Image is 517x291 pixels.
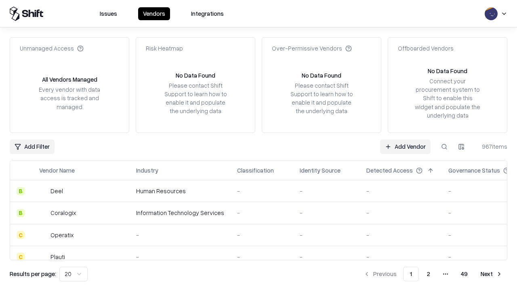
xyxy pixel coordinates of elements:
[136,253,224,261] div: -
[428,67,467,75] div: No Data Found
[95,7,122,20] button: Issues
[39,187,47,195] img: Deel
[17,231,25,239] div: C
[288,81,355,116] div: Please contact Shift Support to learn how to enable it and populate the underlying data
[39,231,47,239] img: Operatix
[237,166,274,175] div: Classification
[136,166,158,175] div: Industry
[10,270,56,278] p: Results per page:
[237,231,287,239] div: -
[39,166,75,175] div: Vendor Name
[300,166,340,175] div: Identity Source
[50,187,63,195] div: Deel
[136,187,224,195] div: Human Resources
[420,267,437,281] button: 2
[366,209,435,217] div: -
[300,231,353,239] div: -
[138,7,170,20] button: Vendors
[366,231,435,239] div: -
[17,209,25,217] div: B
[36,85,103,111] div: Every vendor with data access is tracked and managed
[414,77,481,120] div: Connect your procurement system to Shift to enable this widget and populate the underlying data
[42,75,97,84] div: All Vendors Managed
[186,7,229,20] button: Integrations
[237,253,287,261] div: -
[176,71,215,80] div: No Data Found
[366,166,413,175] div: Detected Access
[380,139,431,154] a: Add Vendor
[300,187,353,195] div: -
[39,209,47,217] img: Coralogix
[366,253,435,261] div: -
[20,44,84,53] div: Unmanaged Access
[302,71,341,80] div: No Data Found
[475,142,507,151] div: 967 items
[136,231,224,239] div: -
[17,253,25,261] div: C
[300,253,353,261] div: -
[398,44,454,53] div: Offboarded Vendors
[476,267,507,281] button: Next
[136,209,224,217] div: Information Technology Services
[146,44,183,53] div: Risk Heatmap
[300,209,353,217] div: -
[17,187,25,195] div: B
[237,209,287,217] div: -
[237,187,287,195] div: -
[50,253,65,261] div: Plauti
[50,231,74,239] div: Operatix
[366,187,435,195] div: -
[359,267,507,281] nav: pagination
[10,139,55,154] button: Add Filter
[272,44,352,53] div: Over-Permissive Vendors
[403,267,419,281] button: 1
[454,267,474,281] button: 49
[39,253,47,261] img: Plauti
[448,166,500,175] div: Governance Status
[50,209,76,217] div: Coralogix
[162,81,229,116] div: Please contact Shift Support to learn how to enable it and populate the underlying data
